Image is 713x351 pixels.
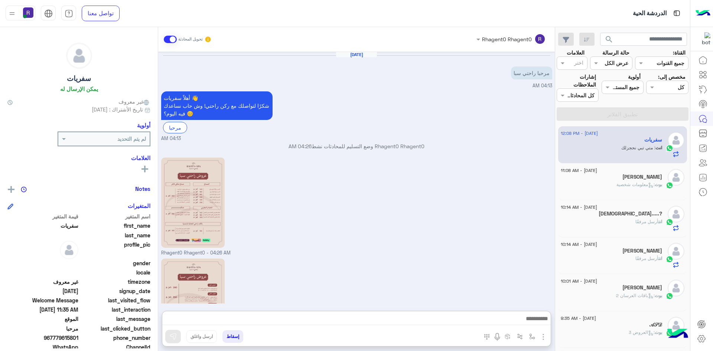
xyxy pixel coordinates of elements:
a: تواصل معنا [82,6,120,21]
div: مرحبا [163,122,187,133]
p: Rhagent0 Rhagent0 وضع التسليم للمحادثات نشط [161,142,552,150]
h5: عوض عبد الواحد [622,285,662,291]
span: انت [655,145,662,150]
span: : العروض 3 [629,329,655,335]
button: create order [502,330,514,342]
img: WhatsApp [666,182,673,189]
span: الموقع [7,315,78,323]
span: [DATE] - 11:08 AM [561,167,597,174]
span: 04:13 AM [533,83,552,88]
span: 2025-08-31T01:13:44.759Z [7,287,78,295]
h6: [DATE] [336,52,377,57]
span: أرسل مرفقًا [635,219,658,224]
span: profile_pic [80,241,151,258]
img: make a call [484,334,490,340]
span: [DATE] - 12:08 PM [561,130,598,137]
button: search [600,33,618,49]
a: tab [61,6,76,21]
label: العلامات [567,49,585,56]
span: مرحبا [7,325,78,332]
span: بوت [655,293,662,298]
img: profile [7,9,17,18]
span: [DATE] - 9:35 AM [561,315,596,322]
button: تطبيق الفلاتر [557,107,688,121]
span: : معلومات شخصية [616,182,655,187]
img: defaultAdmin.png [668,317,684,334]
span: [DATE] - 10:01 AM [561,278,597,285]
span: last_message [80,315,151,323]
img: send message [169,333,177,340]
h5: سفريات [644,137,662,143]
span: [DATE] - 10:14 AM [561,241,597,248]
span: first_name [80,222,151,230]
label: حالة الرسالة [602,49,629,56]
span: 967779615801 [7,334,78,342]
span: signup_date [80,287,151,295]
span: null [7,269,78,276]
span: غير معروف [7,278,78,286]
img: tab [44,9,53,18]
img: 2KfZhNmF2LPYp9isLmpwZw%3D%3D.jpg [161,157,225,248]
img: defaultAdmin.png [668,280,684,296]
span: last_interaction [80,306,151,313]
span: اسم المتغير [80,212,151,220]
img: send voice note [493,332,502,341]
label: القناة: [673,49,686,56]
img: hulul-logo.png [665,321,691,347]
span: Rhagent0 Rhagent0 - 04:26 AM [161,250,231,257]
span: [DATE] - 10:14 AM [561,204,597,211]
h6: العلامات [7,155,150,161]
span: سفريات [7,222,78,230]
h5: سفريات [67,74,91,83]
button: select flow [526,330,538,342]
img: Trigger scenario [517,334,523,339]
img: send attachment [539,332,548,341]
span: انت [658,256,662,261]
button: ارسل واغلق [186,330,217,343]
button: إسقاط [222,330,243,343]
img: notes [21,186,27,192]
p: الدردشة الحية [633,9,667,19]
img: select flow [529,334,535,339]
p: 31/8/2025, 4:13 AM [511,66,552,79]
span: locale [80,269,151,276]
span: بوت [655,182,662,187]
span: 2 [7,343,78,351]
h5: 𝒜𝒮𝒟 [649,322,662,328]
span: last_name [80,231,151,239]
h6: Notes [135,185,150,192]
span: Welcome Message [7,296,78,304]
small: تحويل المحادثة [178,36,203,42]
img: WhatsApp [666,292,673,300]
h5: فرحن انصاري [622,248,662,254]
img: defaultAdmin.png [60,241,78,259]
span: 2025-08-31T08:35:00.2137529Z [7,306,78,313]
span: أرسل مرفقًا [635,256,658,261]
img: WhatsApp [666,218,673,226]
img: tab [672,9,681,18]
h6: يمكن الإرسال له [60,85,98,92]
span: last_clicked_button [80,325,151,332]
img: userImage [23,7,33,18]
span: search [605,35,613,44]
span: gender [80,259,151,267]
span: null [7,259,78,267]
h5: بدر بن عبدالله [622,174,662,180]
span: بوت [655,329,662,335]
img: tab [65,9,73,18]
img: create order [505,334,511,339]
img: defaultAdmin.png [668,169,684,186]
button: Trigger scenario [514,330,526,342]
img: defaultAdmin.png [668,132,684,149]
img: WhatsApp [666,256,673,263]
img: 322853014244696 [697,32,710,46]
span: : باقات العرسان 2 [616,293,655,298]
label: مخصص إلى: [658,73,686,81]
img: defaultAdmin.png [668,206,684,222]
img: 2KfZhNio2KfZgtin2KouanBn.jpg [161,259,225,349]
span: 04:26 AM [289,143,312,149]
span: متي تبي نحجزلك [621,145,655,150]
img: WhatsApp [666,144,673,152]
span: قيمة المتغير [7,212,78,220]
span: ChannelId [80,343,151,351]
